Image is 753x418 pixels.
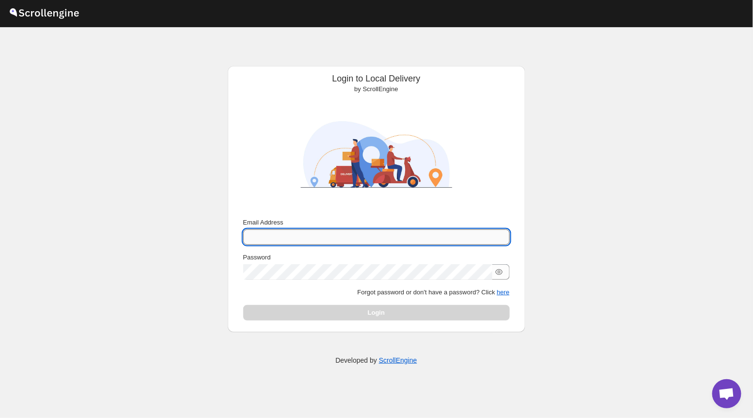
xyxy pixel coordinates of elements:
div: Open chat [712,379,741,408]
a: ScrollEngine [379,356,417,364]
span: Password [243,254,271,261]
div: Login to Local Delivery [235,74,518,94]
img: ScrollEngine [292,98,461,211]
button: here [497,289,509,296]
p: Forgot password or don't have a password? Click [243,288,510,297]
p: Developed by [335,355,417,365]
span: Email Address [243,219,283,226]
span: by ScrollEngine [354,85,398,93]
